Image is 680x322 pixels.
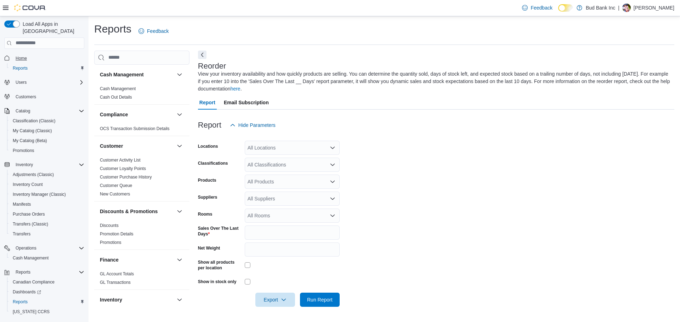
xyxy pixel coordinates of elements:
[100,166,146,171] a: Customer Loyalty Points
[100,232,134,236] a: Promotion Details
[13,268,84,276] span: Reports
[330,179,335,185] button: Open list of options
[100,256,119,263] h3: Finance
[13,279,55,285] span: Canadian Compliance
[100,111,128,118] h3: Compliance
[175,110,184,119] button: Compliance
[7,287,87,297] a: Dashboards
[100,126,170,131] span: OCS Transaction Submission Details
[13,78,84,87] span: Users
[13,160,84,169] span: Inventory
[198,226,242,237] label: Sales Over The Last Days
[100,223,119,228] a: Discounts
[634,4,674,12] p: [PERSON_NAME]
[10,288,44,296] a: Dashboards
[10,117,84,125] span: Classification (Classic)
[10,117,58,125] a: Classification (Classic)
[13,54,84,63] span: Home
[10,220,51,228] a: Transfers (Classic)
[16,269,30,275] span: Reports
[10,210,48,218] a: Purchase Orders
[198,279,237,285] label: Show in stock only
[10,127,84,135] span: My Catalog (Classic)
[10,180,46,189] a: Inventory Count
[100,71,144,78] h3: Cash Management
[14,4,46,11] img: Cova
[10,254,84,262] span: Cash Management
[13,107,33,115] button: Catalog
[13,182,43,187] span: Inventory Count
[1,160,87,170] button: Inventory
[7,199,87,209] button: Manifests
[7,253,87,263] button: Cash Management
[13,65,28,71] span: Reports
[100,271,134,276] a: GL Account Totals
[13,172,54,177] span: Adjustments (Classic)
[10,170,84,179] span: Adjustments (Classic)
[10,127,55,135] a: My Catalog (Classic)
[10,210,84,218] span: Purchase Orders
[238,122,276,129] span: Hide Parameters
[100,142,174,150] button: Customer
[16,245,36,251] span: Operations
[10,298,30,306] a: Reports
[13,231,30,237] span: Transfers
[13,92,84,101] span: Customers
[13,299,28,305] span: Reports
[100,296,122,303] h3: Inventory
[198,211,212,217] label: Rooms
[7,116,87,126] button: Classification (Classic)
[10,288,84,296] span: Dashboards
[94,270,189,289] div: Finance
[13,160,36,169] button: Inventory
[100,166,146,171] span: Customer Loyalty Points
[100,94,132,100] span: Cash Out Details
[94,22,131,36] h1: Reports
[7,63,87,73] button: Reports
[10,308,52,316] a: [US_STATE] CCRS
[100,86,136,91] a: Cash Management
[10,180,84,189] span: Inventory Count
[330,213,335,218] button: Open list of options
[175,70,184,79] button: Cash Management
[13,138,47,144] span: My Catalog (Beta)
[16,55,27,61] span: Home
[94,221,189,250] div: Discounts & Promotions
[1,77,87,87] button: Users
[13,128,52,134] span: My Catalog (Classic)
[1,92,87,102] button: Customers
[586,4,615,12] p: Bud Bank Inc
[198,144,218,149] label: Locations
[13,268,33,276] button: Reports
[100,174,152,180] span: Customer Purchase History
[7,136,87,146] button: My Catalog (Beta)
[13,244,39,252] button: Operations
[198,160,228,166] label: Classifications
[10,254,51,262] a: Cash Management
[198,70,671,93] div: View your inventory availability and how quickly products are selling. You can determine the quan...
[10,308,84,316] span: Washington CCRS
[100,142,123,150] h3: Customer
[7,219,87,229] button: Transfers (Classic)
[198,62,226,70] h3: Reorder
[13,201,31,207] span: Manifests
[330,162,335,168] button: Open list of options
[13,289,41,295] span: Dashboards
[199,95,215,110] span: Report
[231,86,240,92] a: here
[1,53,87,63] button: Home
[13,192,66,197] span: Inventory Manager (Classic)
[7,180,87,189] button: Inventory Count
[227,118,278,132] button: Hide Parameters
[147,28,169,35] span: Feedback
[175,207,184,216] button: Discounts & Promotions
[7,189,87,199] button: Inventory Manager (Classic)
[1,243,87,253] button: Operations
[100,280,131,285] span: GL Transactions
[13,118,56,124] span: Classification (Classic)
[7,307,87,317] button: [US_STATE] CCRS
[198,177,216,183] label: Products
[13,244,84,252] span: Operations
[13,255,49,261] span: Cash Management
